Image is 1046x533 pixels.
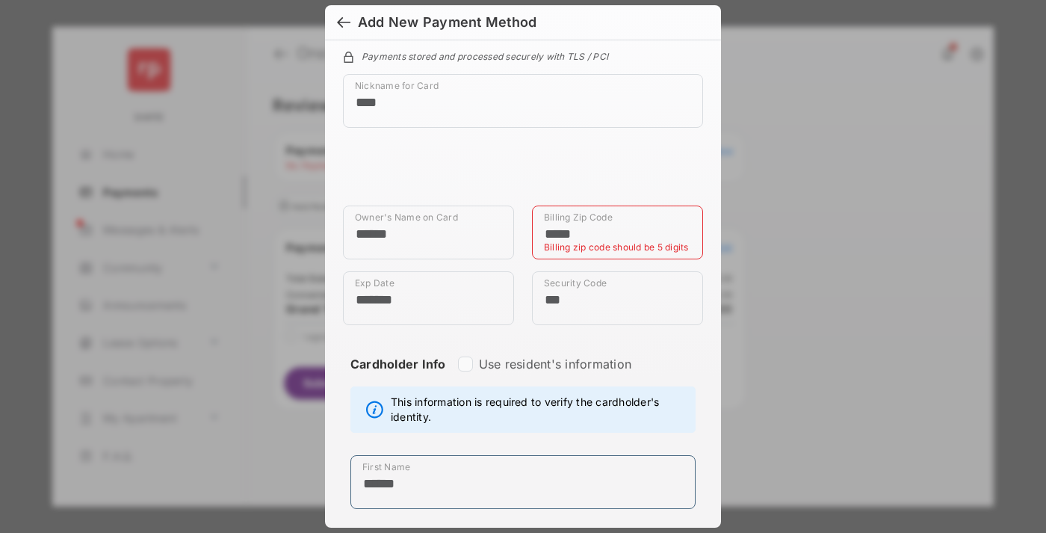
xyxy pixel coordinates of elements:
[350,357,446,398] strong: Cardholder Info
[391,395,687,425] span: This information is required to verify the cardholder's identity.
[343,49,703,62] div: Payments stored and processed securely with TLS / PCI
[343,140,703,206] iframe: Credit card field
[358,14,536,31] div: Add New Payment Method
[479,357,631,372] label: Use resident's information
